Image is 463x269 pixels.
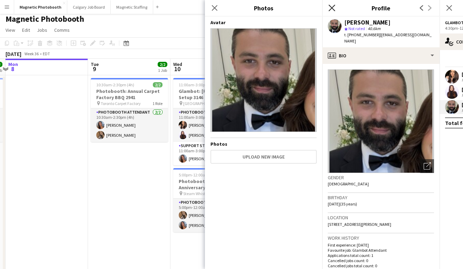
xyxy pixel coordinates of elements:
p: Applications total count: 1 [328,253,434,258]
span: 5:00pm-12:00am (7h) (Thu) [179,172,227,177]
span: | [EMAIL_ADDRESS][DOMAIN_NAME] [344,32,432,44]
span: 11:00am-3:00pm (4h) [179,82,217,87]
h4: Avatar [210,19,317,26]
span: Tue [91,61,99,67]
button: Magnetic Photobooth [14,0,67,14]
span: Not rated [348,26,365,31]
h3: Photos [205,3,322,12]
div: [PERSON_NAME] [344,19,391,26]
span: Jobs [37,27,47,33]
button: Calgary Job Board [67,0,111,14]
span: Steam Whistle [183,191,208,196]
span: t. [PHONE_NUMBER] [344,32,380,37]
span: Week 36 [23,51,40,56]
p: First experience: [DATE] [328,242,434,248]
h3: Work history [328,235,434,241]
h3: Photobooth: 25th Anniversary 3087 [173,178,250,191]
a: View [3,26,18,35]
img: Crew avatar or photo [328,69,434,173]
p: Cancelled jobs total count: 0 [328,263,434,268]
span: 10:30am-2:30pm (4h) [96,82,134,87]
h3: Glambot: [PERSON_NAME] Setup 3146 [173,88,250,100]
a: Edit [19,26,33,35]
img: Crew avatar [210,28,317,132]
span: [STREET_ADDRESS][PERSON_NAME] [328,222,391,227]
span: 2/2 [158,62,167,67]
span: 8 [7,65,18,73]
div: 1 Job [158,68,167,73]
span: Edit [22,27,30,33]
app-card-role: Support Staff1/111:00am-3:00pm (4h)[PERSON_NAME] [173,142,250,165]
h3: Profile [322,3,440,12]
span: Wed [173,61,182,67]
div: Open photos pop-in [420,159,434,173]
span: 10 [172,65,182,73]
a: Comms [51,26,72,35]
span: Comms [54,27,70,33]
h3: Birthday [328,194,434,201]
app-card-role: Photobooth Attendant2/211:00am-3:00pm (4h)[PERSON_NAME][PERSON_NAME] [173,108,250,142]
app-job-card: 11:00am-3:00pm (4h)3/3Glambot: [PERSON_NAME] Setup 3146 [GEOGRAPHIC_DATA]2 RolesPhotobooth Attend... [173,78,250,165]
span: Toronto Carpet Factory [101,101,141,106]
span: [GEOGRAPHIC_DATA] [183,101,221,106]
span: [DEMOGRAPHIC_DATA] [328,181,369,186]
span: 1 Role [152,101,162,106]
app-card-role: Photobooth Attendant2/25:00pm-12:00am (7h)[PERSON_NAME][PERSON_NAME] [173,199,250,232]
span: View [6,27,15,33]
a: Jobs [34,26,50,35]
span: [DATE] (35 years) [328,201,357,206]
span: 9 [90,65,99,73]
h3: Photobooth: Annual Carpet Factory BBQ 2941 [91,88,168,100]
app-job-card: 10:30am-2:30pm (4h)2/2Photobooth: Annual Carpet Factory BBQ 2941 Toronto Carpet Factory1 RolePhot... [91,78,168,142]
div: Bio [322,47,440,64]
h1: Magnetic Photobooth [6,14,84,24]
h4: Photos [210,141,317,147]
app-card-role: Photobooth Attendant2/210:30am-2:30pm (4h)[PERSON_NAME][PERSON_NAME] [91,108,168,142]
button: Magnetic Staffing [111,0,153,14]
span: 40.6km [366,26,382,31]
app-job-card: 5:00pm-12:00am (7h) (Thu)2/2Photobooth: 25th Anniversary 3087 Steam Whistle1 RolePhotobooth Atten... [173,168,250,232]
button: Upload new image [210,150,317,164]
h3: Gender [328,174,434,181]
div: [DATE] [6,50,21,57]
div: EDT [43,51,50,56]
p: Favourite job: Glambot Attendant [328,248,434,253]
span: 2/2 [153,82,162,87]
h3: Location [328,214,434,221]
span: Mon [8,61,18,67]
p: Cancelled jobs count: 0 [328,258,434,263]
